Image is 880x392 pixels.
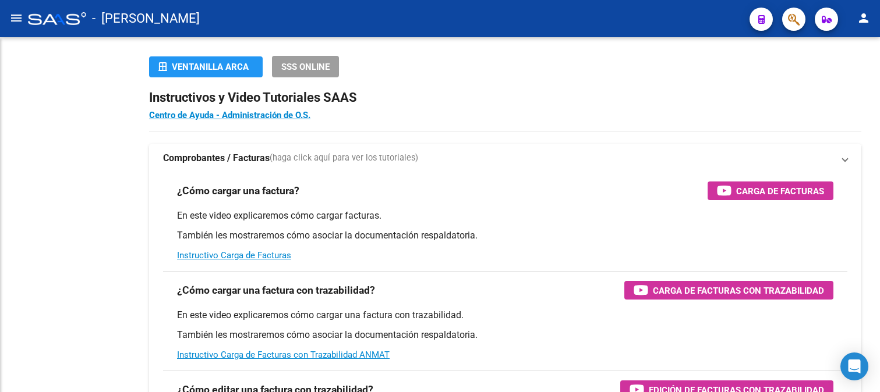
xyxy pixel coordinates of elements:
[177,250,291,261] a: Instructivo Carga de Facturas
[149,87,861,109] h2: Instructivos y Video Tutoriales SAAS
[272,56,339,77] button: SSS ONLINE
[158,56,253,77] div: Ventanilla ARCA
[163,152,270,165] strong: Comprobantes / Facturas
[840,352,868,380] div: Open Intercom Messenger
[149,110,310,120] a: Centro de Ayuda - Administración de O.S.
[624,281,833,300] button: Carga de Facturas con Trazabilidad
[9,11,23,25] mat-icon: menu
[177,209,833,222] p: En este video explicaremos cómo cargar facturas.
[281,62,330,72] span: SSS ONLINE
[177,329,833,341] p: También les mostraremos cómo asociar la documentación respaldatoria.
[736,184,824,198] span: Carga de Facturas
[149,144,861,172] mat-expansion-panel-header: Comprobantes / Facturas(haga click aquí para ver los tutoriales)
[177,282,375,298] h3: ¿Cómo cargar una factura con trazabilidad?
[177,229,833,242] p: También les mostraremos cómo asociar la documentación respaldatoria.
[708,181,833,200] button: Carga de Facturas
[653,283,824,298] span: Carga de Facturas con Trazabilidad
[177,309,833,322] p: En este video explicaremos cómo cargar una factura con trazabilidad.
[857,11,871,25] mat-icon: person
[177,350,390,360] a: Instructivo Carga de Facturas con Trazabilidad ANMAT
[270,152,418,165] span: (haga click aquí para ver los tutoriales)
[149,56,263,77] button: Ventanilla ARCA
[92,6,200,31] span: - [PERSON_NAME]
[177,183,299,199] h3: ¿Cómo cargar una factura?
